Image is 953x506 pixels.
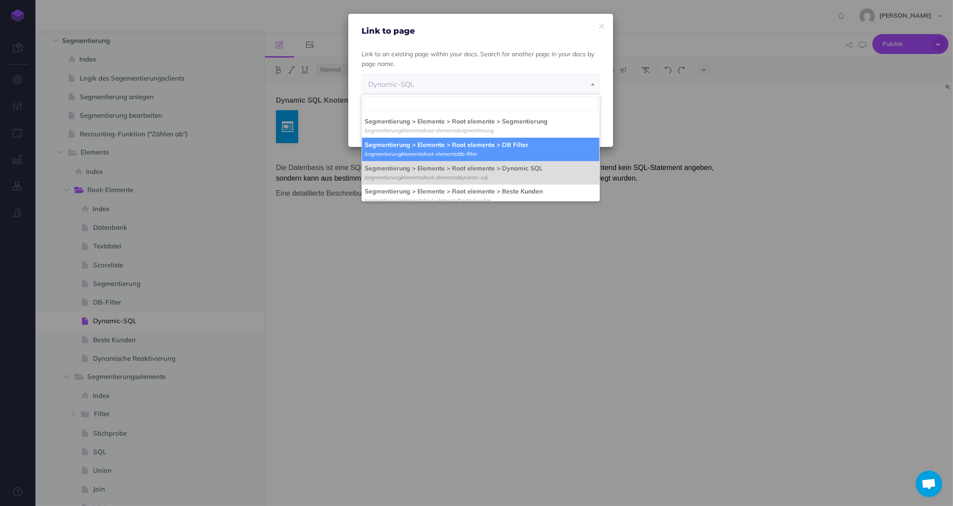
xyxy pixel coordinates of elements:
[362,27,600,36] h4: Link to page
[368,74,593,94] div: Dynamic-SQL
[365,127,494,134] small: /segmentierung/elemente/root-elemente/segmentierung
[362,74,599,94] span: Segmentierung > Elemente > Root elemente > Dynamic SQL
[365,141,529,149] strong: Segmentierung > Elemente > Root elemente > DB Filter
[916,471,942,497] div: Open chat
[365,164,543,172] strong: Segmentierung > Elemente > Root elemente > Dynamic SQL
[365,151,477,157] small: /segmentierung/elemente/root-elemente/db-filter
[365,188,543,196] strong: Segmentierung > Elemente > Root elemente > Beste Kunden
[362,49,600,69] p: Link to an existing page within your docs. Search for another page in your docs by page name.
[365,197,491,204] small: /segmentierung/elemente/root-elemente/beste-kunden
[365,117,548,125] strong: Segmentierung > Elemente > Root elemente > Segmentierung
[365,174,488,181] small: /segmentierung/elemente/root-elemente/dynamic-sql
[362,74,600,94] span: Segmentierung > Elemente > Root elemente > Dynamic SQL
